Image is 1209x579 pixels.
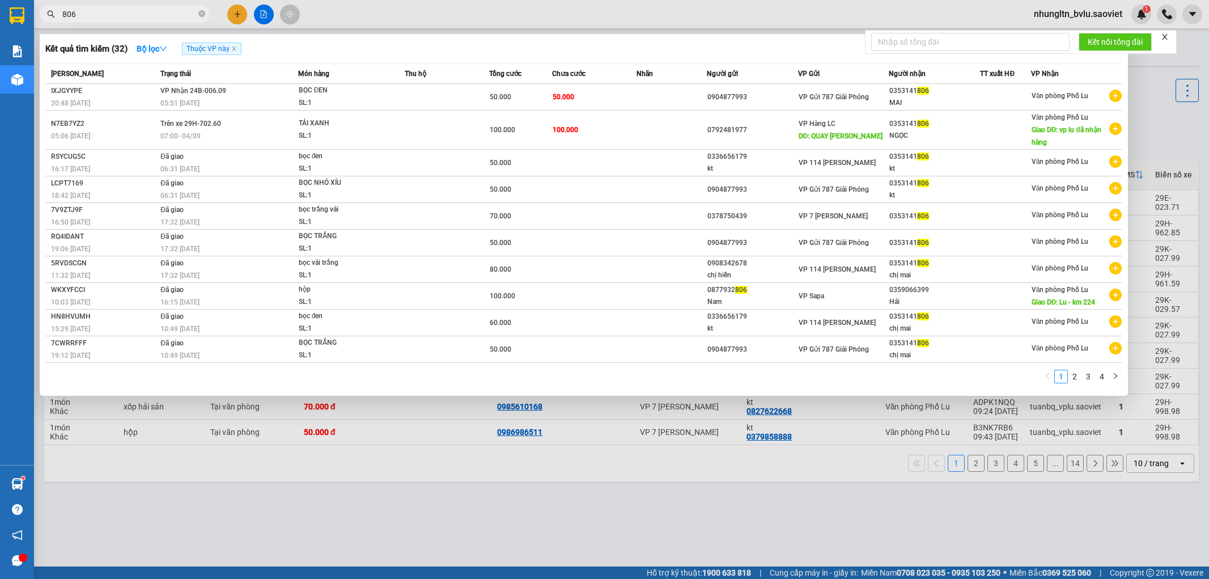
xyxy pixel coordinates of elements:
[1032,318,1089,326] span: Văn phòng Phố Lu
[12,504,23,515] span: question-circle
[51,231,157,243] div: RQ4IDANT
[707,257,797,269] div: 0908342678
[299,84,384,97] div: BỌC ĐEN
[299,269,384,282] div: SL: 1
[1032,211,1089,219] span: Văn phòng Phố Lu
[51,337,157,349] div: 7CWRRFFF
[799,132,883,140] span: DĐ: QUAY [PERSON_NAME]
[490,239,511,247] span: 50.000
[51,245,90,253] span: 19:06 [DATE]
[1109,370,1122,383] button: right
[12,530,23,540] span: notification
[799,159,876,167] span: VP 114 [PERSON_NAME]
[1109,155,1122,168] span: plus-circle
[1109,370,1122,383] li: Next Page
[299,310,384,323] div: bọc đen
[707,184,797,196] div: 0904877993
[707,284,797,296] div: 0877932
[553,126,578,134] span: 100.000
[299,349,384,362] div: SL: 1
[51,118,157,130] div: N7EB7YZ2
[637,70,653,78] span: Nhãn
[889,210,979,222] div: 0353141
[1068,370,1081,383] li: 2
[917,212,929,220] span: 806
[299,230,384,243] div: BỌC TRẮNG
[917,312,929,320] span: 806
[799,120,835,128] span: VP Hàng LC
[1109,182,1122,195] span: plus-circle
[980,70,1015,78] span: TT xuất HĐ
[160,286,184,294] span: Đã giao
[11,478,23,490] img: warehouse-icon
[160,192,200,200] span: 06:31 [DATE]
[10,7,24,24] img: logo-vxr
[160,120,221,128] span: Trên xe 29H-702.60
[490,126,515,134] span: 100.000
[889,177,979,189] div: 0353141
[552,70,586,78] span: Chưa cước
[889,257,979,269] div: 0353141
[11,45,23,57] img: solution-icon
[160,70,191,78] span: Trạng thái
[1041,370,1054,383] li: Previous Page
[1032,286,1089,294] span: Văn phòng Phố Lu
[889,323,979,335] div: chị mai
[231,46,237,52] span: close
[707,151,797,163] div: 0336656179
[917,339,929,347] span: 806
[799,265,876,273] span: VP 114 [PERSON_NAME]
[1032,298,1096,306] span: Giao DĐ: Lu - km 224
[489,70,521,78] span: Tổng cước
[299,150,384,163] div: bọc đen
[299,257,384,269] div: bọc vải trắng
[917,239,929,247] span: 806
[12,555,23,566] span: message
[490,292,515,300] span: 100.000
[1081,370,1095,383] li: 3
[799,292,824,300] span: VP Sapa
[1032,158,1089,166] span: Văn phòng Phố Lu
[1109,262,1122,274] span: plus-circle
[51,352,90,360] span: 19:12 [DATE]
[62,8,196,20] input: Tìm tên, số ĐT hoặc mã đơn
[889,70,926,78] span: Người nhận
[45,43,128,55] h3: Kết quả tìm kiếm ( 32 )
[137,44,167,53] strong: Bộ lọc
[889,189,979,201] div: kt
[889,130,979,142] div: NGỌC
[299,323,384,335] div: SL: 1
[917,259,929,267] span: 806
[160,165,200,173] span: 06:31 [DATE]
[799,319,876,327] span: VP 114 [PERSON_NAME]
[1068,370,1081,383] a: 2
[917,120,929,128] span: 806
[160,312,184,320] span: Đã giao
[490,212,511,220] span: 70.000
[707,124,797,136] div: 0792481977
[735,286,747,294] span: 806
[799,212,868,220] span: VP 7 [PERSON_NAME]
[299,189,384,202] div: SL: 1
[707,163,797,175] div: kt
[51,311,157,323] div: HN8HVUMH
[299,130,384,142] div: SL: 1
[1096,370,1108,383] a: 4
[1032,264,1089,272] span: Văn phòng Phố Lu
[1054,370,1068,383] li: 1
[299,117,384,130] div: TẢI XANH
[799,185,869,193] span: VP Gửi 787 Giải Phóng
[160,87,226,95] span: VP Nhận 24B-006.09
[1055,370,1067,383] a: 1
[182,43,241,55] span: Thuộc VP này
[1032,92,1089,100] span: Văn phòng Phố Lu
[1088,36,1143,48] span: Kết nối tổng đài
[299,204,384,216] div: bọc trắng vải
[160,272,200,280] span: 17:32 [DATE]
[490,185,511,193] span: 50.000
[22,476,25,480] sup: 1
[553,93,574,101] span: 50.000
[490,159,511,167] span: 50.000
[707,311,797,323] div: 0336656179
[299,296,384,308] div: SL: 1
